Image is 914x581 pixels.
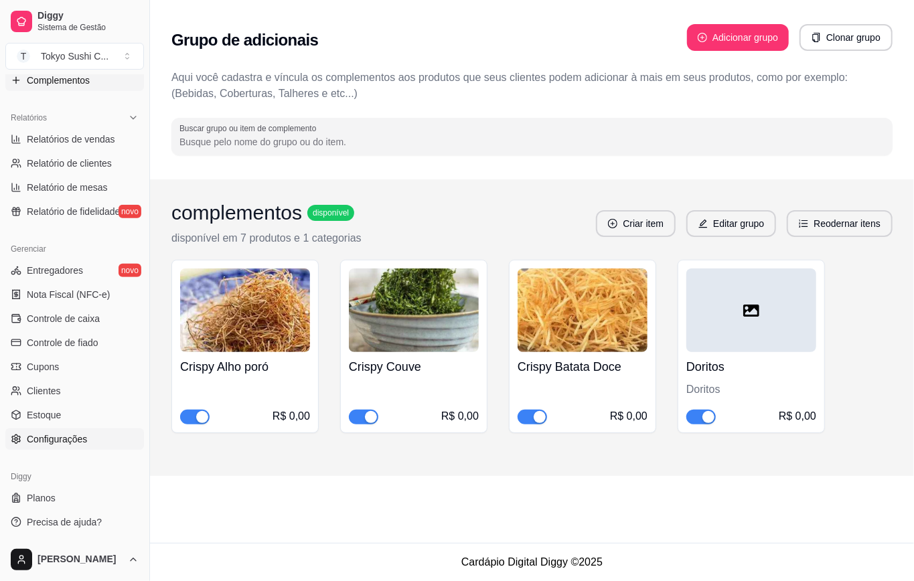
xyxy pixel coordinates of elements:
span: plus-circle [698,33,707,42]
a: Controle de caixa [5,308,144,329]
p: disponível em 7 produtos e 1 categorias [171,230,362,246]
h4: Doritos [686,357,816,376]
a: Configurações [5,428,144,450]
a: Complementos [5,70,144,91]
div: Gerenciar [5,238,144,260]
a: Nota Fiscal (NFC-e) [5,284,144,305]
button: editEditar grupo [686,210,776,237]
a: Controle de fiado [5,332,144,353]
img: product-image [518,268,648,352]
h4: Crispy Couve [349,357,479,376]
input: Buscar grupo ou item de complemento [179,135,885,149]
a: Clientes [5,380,144,402]
span: Diggy [37,10,139,22]
span: Controle de fiado [27,336,98,349]
button: ordered-listReodernar itens [787,210,893,237]
span: Precisa de ajuda? [27,515,102,529]
div: Doritos [686,382,816,398]
footer: Cardápio Digital Diggy © 2025 [150,543,914,581]
span: [PERSON_NAME] [37,554,123,566]
span: Entregadores [27,264,83,277]
a: Estoque [5,404,144,426]
div: Tokyo Sushi C ... [41,50,108,63]
a: Relatórios de vendas [5,129,144,150]
span: edit [698,219,708,228]
div: R$ 0,00 [779,408,816,424]
div: R$ 0,00 [273,408,310,424]
a: Relatório de clientes [5,153,144,174]
span: Relatórios de vendas [27,133,115,146]
button: copyClonar grupo [799,24,893,51]
h4: Crispy Alho poró [180,357,310,376]
span: Planos [27,491,56,505]
a: Cupons [5,356,144,378]
p: Aqui você cadastra e víncula os complementos aos produtos que seus clientes podem adicionar à mai... [171,70,893,102]
div: Diggy [5,466,144,487]
button: Select a team [5,43,144,70]
button: plus-circleCriar item [596,210,676,237]
label: Buscar grupo ou item de complemento [179,122,321,134]
span: plus-circle [608,219,617,228]
h3: complementos [171,201,302,225]
span: ordered-list [799,219,808,228]
button: plus-circleAdicionar grupo [687,24,789,51]
h4: Crispy Batata Doce [518,357,648,376]
span: Controle de caixa [27,312,100,325]
span: Relatórios [11,112,47,123]
span: copy [812,33,821,42]
div: R$ 0,00 [441,408,479,424]
span: Configurações [27,432,87,446]
span: Complementos [27,74,90,87]
h2: Grupo de adicionais [171,29,318,51]
img: product-image [349,268,479,352]
button: [PERSON_NAME] [5,544,144,576]
span: Sistema de Gestão [37,22,139,33]
a: Relatório de fidelidadenovo [5,201,144,222]
span: Relatório de fidelidade [27,205,120,218]
div: R$ 0,00 [610,408,648,424]
span: T [17,50,30,63]
a: Precisa de ajuda? [5,511,144,533]
span: Estoque [27,408,61,422]
a: Entregadoresnovo [5,260,144,281]
span: Clientes [27,384,61,398]
span: Relatório de clientes [27,157,112,170]
span: disponível [310,207,352,218]
span: Cupons [27,360,59,373]
img: product-image [180,268,310,352]
a: Planos [5,487,144,509]
span: Nota Fiscal (NFC-e) [27,288,110,301]
span: Relatório de mesas [27,181,108,194]
a: Relatório de mesas [5,177,144,198]
a: DiggySistema de Gestão [5,5,144,37]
